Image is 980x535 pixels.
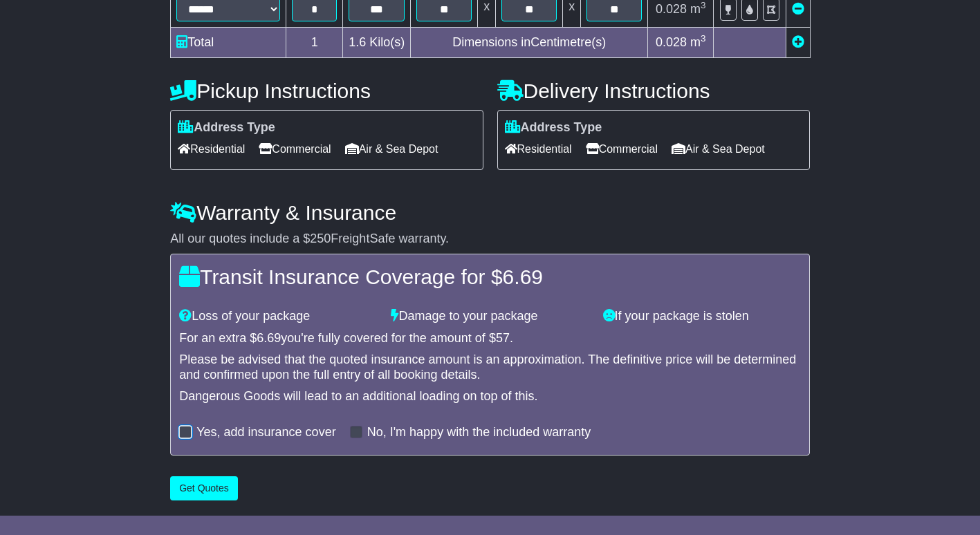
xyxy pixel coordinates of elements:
[656,35,687,49] span: 0.028
[656,2,687,16] span: 0.028
[343,27,411,57] td: Kilo(s)
[672,138,765,160] span: Air & Sea Depot
[178,138,245,160] span: Residential
[179,353,801,382] div: Please be advised that the quoted insurance amount is an approximation. The definitive price will...
[171,27,286,57] td: Total
[701,33,706,44] sup: 3
[259,138,331,160] span: Commercial
[496,331,510,345] span: 57
[503,265,543,288] span: 6.69
[196,425,335,440] label: Yes, add insurance cover
[792,2,804,16] a: Remove this item
[349,35,366,49] span: 1.6
[310,232,331,245] span: 250
[690,2,706,16] span: m
[497,79,810,102] h4: Delivery Instructions
[505,138,572,160] span: Residential
[384,309,595,324] div: Damage to your package
[170,476,238,500] button: Get Quotes
[367,425,591,440] label: No, I'm happy with the included warranty
[286,27,343,57] td: 1
[690,35,706,49] span: m
[179,265,801,288] h4: Transit Insurance Coverage for $
[170,201,810,224] h4: Warranty & Insurance
[792,35,804,49] a: Add new item
[411,27,648,57] td: Dimensions in Centimetre(s)
[170,79,483,102] h4: Pickup Instructions
[596,309,808,324] div: If your package is stolen
[170,232,810,247] div: All our quotes include a $ FreightSafe warranty.
[586,138,658,160] span: Commercial
[505,120,602,135] label: Address Type
[257,331,281,345] span: 6.69
[179,389,801,404] div: Dangerous Goods will lead to an additional loading on top of this.
[178,120,275,135] label: Address Type
[345,138,438,160] span: Air & Sea Depot
[172,309,384,324] div: Loss of your package
[179,331,801,346] div: For an extra $ you're fully covered for the amount of $ .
